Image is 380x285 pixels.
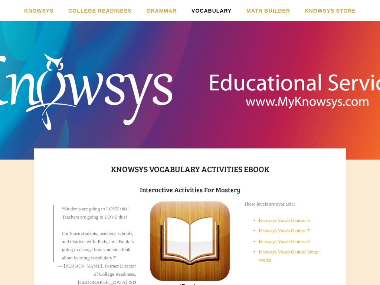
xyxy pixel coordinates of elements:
[259,239,309,244] a: Knowsys Vocab Genius: 8
[259,217,309,223] a: Knowsys Vocab Genius: 6
[53,162,327,176] h1: Knowsys Vocabulary Activities eBook
[53,186,327,194] h2: Interactive Activities for Mastery
[62,206,64,212] span: “
[259,249,320,263] a: Knowsys Vocab Genius: Smart Words
[244,200,327,208] p: These levels are available:
[259,228,309,233] a: Knowsys Vocab Genius: 7
[87,32,293,132] a: Knowsys Educational Services
[53,205,136,262] blockquote: Students are going to LOVE this! Teachers are going to LOVE this! For those students, teachers, s...
[114,255,116,261] span: ”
